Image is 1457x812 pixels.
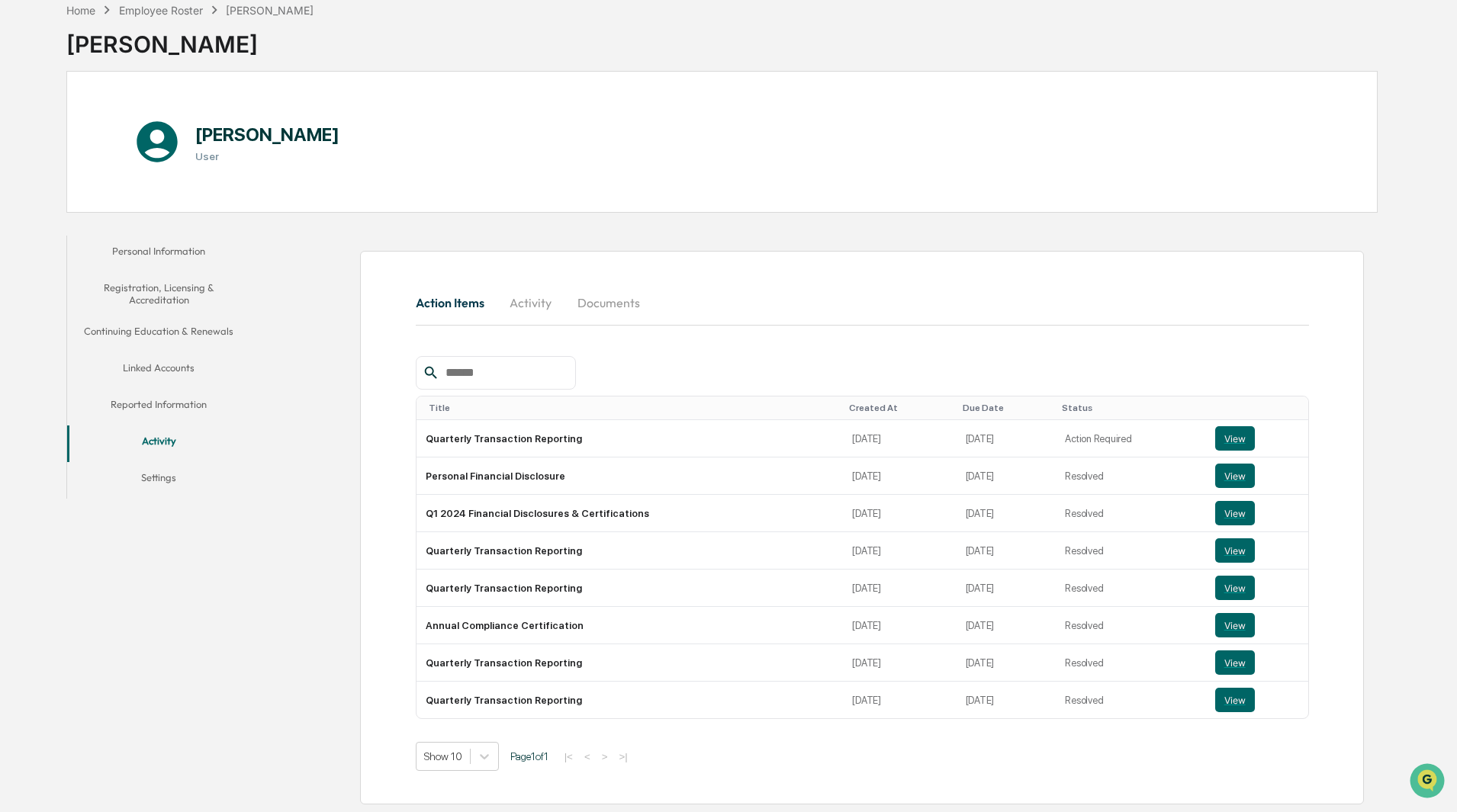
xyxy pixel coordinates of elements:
a: View [1215,688,1299,712]
a: View [1215,538,1299,563]
a: 🖐️Preclearance [9,186,105,213]
a: View [1215,576,1299,600]
div: Employee Roster [119,4,203,17]
iframe: Open customer support [1408,762,1449,803]
td: [DATE] [957,495,1057,532]
p: How can we help? [15,32,278,56]
button: Linked Accounts [67,352,250,389]
td: Personal Financial Disclosure [417,457,844,495]
button: View [1215,501,1255,525]
button: Personal Information [67,236,250,272]
div: secondary tabs example [67,236,250,499]
td: Quarterly Transaction Reporting [417,570,844,607]
td: [DATE] [843,570,956,607]
td: Resolved [1056,495,1205,532]
button: Activity [67,425,250,462]
span: Attestations [126,192,189,207]
div: Toggle SortBy [1218,403,1302,413]
div: Home [66,4,95,17]
div: Toggle SortBy [429,403,838,413]
button: View [1215,576,1255,600]
div: We're available if you need us! [52,132,193,144]
div: Toggle SortBy [963,403,1050,413]
span: Data Lookup [31,221,96,236]
td: [DATE] [843,644,956,682]
a: 🗄️Attestations [105,186,195,213]
button: View [1215,613,1255,637]
div: secondary tabs example [416,284,1309,321]
button: >| [614,750,632,763]
a: 🔎Data Lookup [9,215,102,242]
td: [DATE] [843,682,956,718]
img: 1746055101610-c473b297-6a78-478c-a979-82029cc54cd1 [15,117,43,144]
td: [DATE] [957,644,1057,682]
td: Quarterly Transaction Reporting [417,420,844,457]
h3: User [195,150,339,162]
div: 🗄️ [111,194,123,206]
a: View [1215,501,1299,525]
button: Continuing Education & Renewals [67,316,250,352]
td: Quarterly Transaction Reporting [417,644,844,682]
div: [PERSON_NAME] [66,18,314,58]
button: |< [560,750,577,763]
a: View [1215,426,1299,451]
td: Annual Compliance Certification [417,607,844,644]
button: View [1215,538,1255,563]
button: Settings [67,462,250,499]
button: < [580,750,595,763]
td: Quarterly Transaction Reporting [417,682,844,718]
a: View [1215,613,1299,637]
td: Resolved [1056,532,1205,570]
a: Powered byPylon [108,258,185,270]
div: 🖐️ [15,194,27,206]
a: View [1215,650,1299,675]
td: Quarterly Transaction Reporting [417,532,844,570]
button: Action Items [416,284,497,321]
a: View [1215,464,1299,488]
button: Activity [497,284,565,321]
td: [DATE] [957,457,1057,495]
td: [DATE] [957,420,1057,457]
button: Documents [565,284,652,321]
td: Action Required [1056,420,1205,457]
td: Resolved [1056,682,1205,718]
span: Pylon [152,258,185,270]
span: Preclearance [31,192,98,207]
button: Registration, Licensing & Accreditation [67,272,250,316]
h1: [PERSON_NAME] [195,124,339,146]
td: [DATE] [843,607,956,644]
button: Start new chat [259,121,278,140]
td: [DATE] [843,532,956,570]
td: [DATE] [843,420,956,457]
button: > [597,750,613,763]
button: View [1215,688,1255,712]
td: [DATE] [957,682,1057,718]
div: Start new chat [52,117,250,132]
td: [DATE] [843,457,956,495]
td: [DATE] [957,532,1057,570]
td: [DATE] [957,607,1057,644]
td: Resolved [1056,607,1205,644]
td: Resolved [1056,570,1205,607]
td: Q1 2024 Financial Disclosures & Certifications [417,495,844,532]
div: 🔎 [15,223,27,235]
td: [DATE] [957,570,1057,607]
button: View [1215,650,1255,675]
div: Toggle SortBy [1062,403,1199,413]
button: Reported Information [67,389,250,425]
button: View [1215,464,1255,488]
span: Page 1 of 1 [510,750,548,762]
div: [PERSON_NAME] [226,4,314,17]
td: Resolved [1056,457,1205,495]
td: [DATE] [843,495,956,532]
td: Resolved [1056,644,1205,682]
button: View [1215,426,1255,451]
div: Toggle SortBy [849,403,950,413]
